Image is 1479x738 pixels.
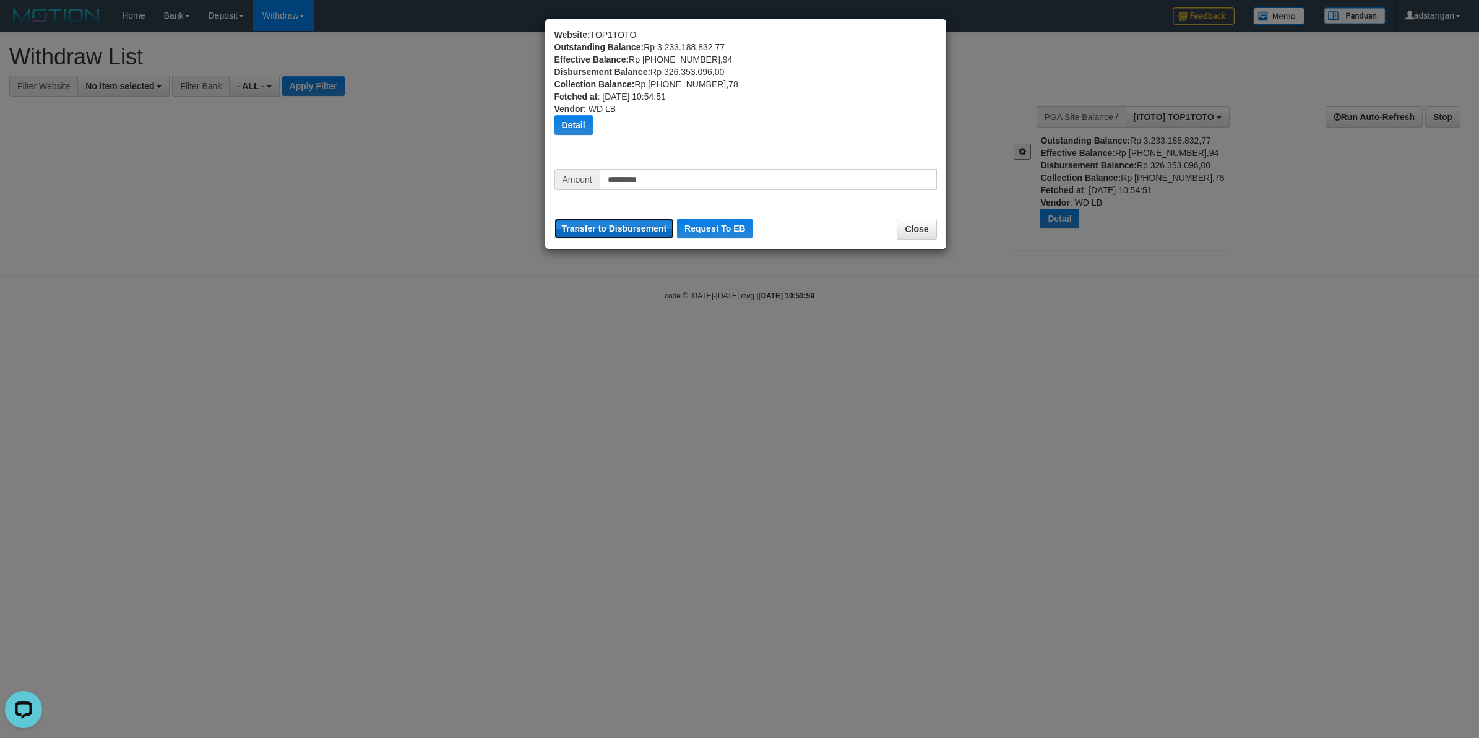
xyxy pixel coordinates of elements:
b: Disbursement Balance: [554,67,651,77]
b: Outstanding Balance: [554,42,644,52]
button: Close [897,219,936,240]
button: Detail [554,115,593,135]
b: Effective Balance: [554,54,629,64]
b: Collection Balance: [554,79,635,89]
button: Transfer to Disbursement [554,219,675,238]
button: Open LiveChat chat widget [5,5,42,42]
div: TOP1TOTO Rp 3.233.188.832,77 Rp [PHONE_NUMBER],94 Rp 326.353.096,00 Rp [PHONE_NUMBER],78 : [DATE]... [554,28,937,169]
b: Fetched at [554,92,598,102]
b: Website: [554,30,590,40]
b: Vendor [554,104,584,114]
button: Request To EB [677,219,753,238]
span: Amount [554,169,600,190]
